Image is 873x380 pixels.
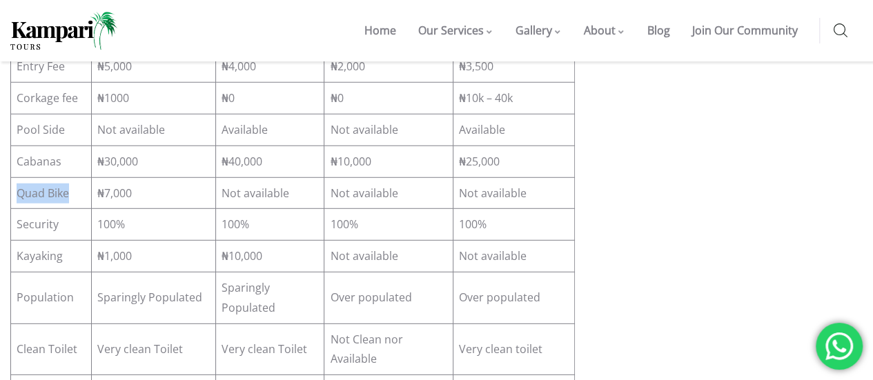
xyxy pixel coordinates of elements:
[11,50,92,83] td: Entry Fee
[11,323,92,375] td: Clean Toilet
[92,50,216,83] td: ₦5,000
[92,114,216,146] td: Not available
[215,323,324,375] td: Very clean Toilet
[92,83,216,114] td: ₦1000
[453,50,574,83] td: ₦3,500
[11,209,92,241] td: Security
[92,177,216,209] td: ₦7,000
[324,50,453,83] td: ₦2,000
[11,177,92,209] td: Quad Bike
[92,323,216,375] td: Very clean Toilet
[11,114,92,146] td: Pool Side
[92,146,216,177] td: ₦30,000
[10,12,117,50] img: Home
[453,272,574,324] td: Over populated
[453,83,574,114] td: ₦10k – 40k
[11,272,92,324] td: Population
[11,83,92,114] td: Corkage fee
[215,241,324,272] td: ₦10,000
[453,323,574,375] td: Very clean toilet
[816,323,863,370] div: 'Chat
[584,23,616,38] span: About
[215,50,324,83] td: ₦4,000
[324,323,453,375] td: Not Clean nor Available
[215,146,324,177] td: ₦40,000
[453,146,574,177] td: ₦25,000
[324,177,453,209] td: Not available
[11,146,92,177] td: Cabanas
[418,23,484,38] span: Our Services
[324,146,453,177] td: ₦10,000
[453,209,574,241] td: 100%
[692,23,798,38] span: Join Our Community
[364,23,396,38] span: Home
[516,23,552,38] span: Gallery
[215,83,324,114] td: ₦0
[92,209,216,241] td: 100%
[647,23,670,38] span: Blog
[324,272,453,324] td: Over populated
[453,241,574,272] td: Not available
[453,114,574,146] td: Available
[215,114,324,146] td: Available
[92,241,216,272] td: ₦1,000
[324,114,453,146] td: Not available
[324,241,453,272] td: Not available
[92,272,216,324] td: Sparingly Populated
[215,209,324,241] td: 100%
[324,83,453,114] td: ₦0
[215,272,324,324] td: Sparingly Populated
[215,177,324,209] td: Not available
[453,177,574,209] td: Not available
[324,209,453,241] td: 100%
[11,241,92,272] td: Kayaking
